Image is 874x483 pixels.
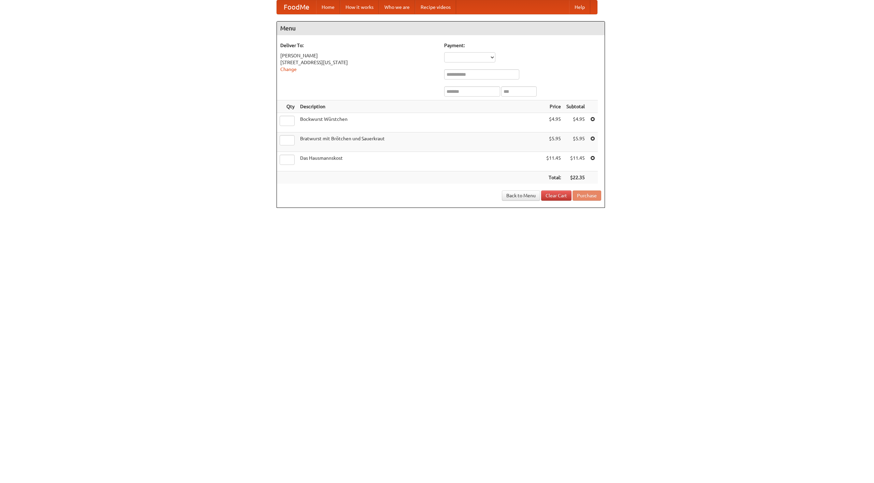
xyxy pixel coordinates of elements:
[564,152,588,171] td: $11.45
[277,100,297,113] th: Qty
[541,190,572,201] a: Clear Cart
[297,100,544,113] th: Description
[544,171,564,184] th: Total:
[297,113,544,132] td: Bockwurst Würstchen
[379,0,415,14] a: Who we are
[569,0,590,14] a: Help
[280,67,297,72] a: Change
[415,0,456,14] a: Recipe videos
[564,100,588,113] th: Subtotal
[280,42,437,49] h5: Deliver To:
[340,0,379,14] a: How it works
[277,0,316,14] a: FoodMe
[277,22,605,35] h4: Menu
[544,132,564,152] td: $5.95
[297,152,544,171] td: Das Hausmannskost
[297,132,544,152] td: Bratwurst mit Brötchen und Sauerkraut
[564,132,588,152] td: $5.95
[544,152,564,171] td: $11.45
[564,113,588,132] td: $4.95
[502,190,540,201] a: Back to Menu
[316,0,340,14] a: Home
[280,52,437,59] div: [PERSON_NAME]
[544,113,564,132] td: $4.95
[444,42,601,49] h5: Payment:
[544,100,564,113] th: Price
[280,59,437,66] div: [STREET_ADDRESS][US_STATE]
[564,171,588,184] th: $22.35
[573,190,601,201] button: Purchase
